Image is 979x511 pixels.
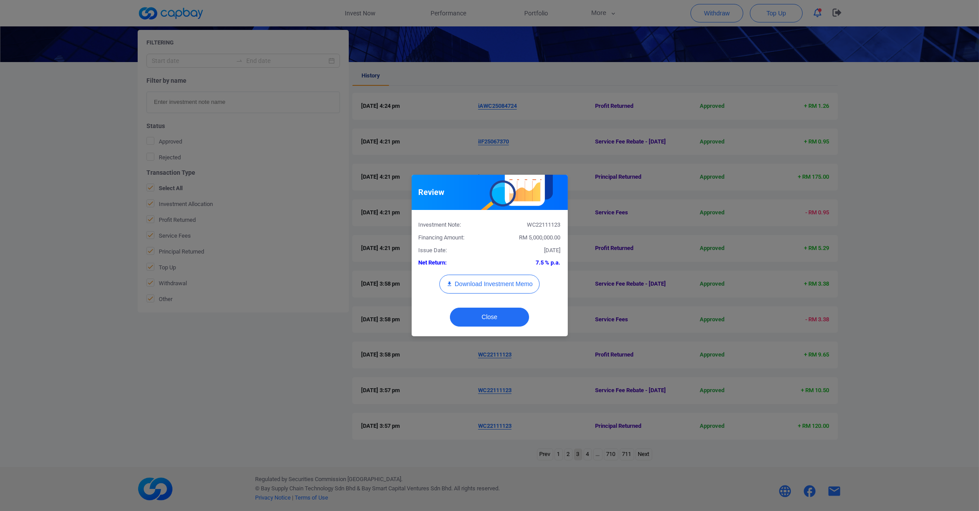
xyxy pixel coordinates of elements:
[489,246,567,255] div: [DATE]
[519,234,561,241] span: RM 5,000,000.00
[450,308,529,327] button: Close
[439,275,540,294] button: Download Investment Memo
[412,258,490,268] div: Net Return:
[419,187,445,198] h5: Review
[412,246,490,255] div: Issue Date:
[489,221,567,230] div: WC22111123
[412,221,490,230] div: Investment Note:
[489,258,567,268] div: 7.5 % p.a.
[412,233,490,243] div: Financing Amount:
